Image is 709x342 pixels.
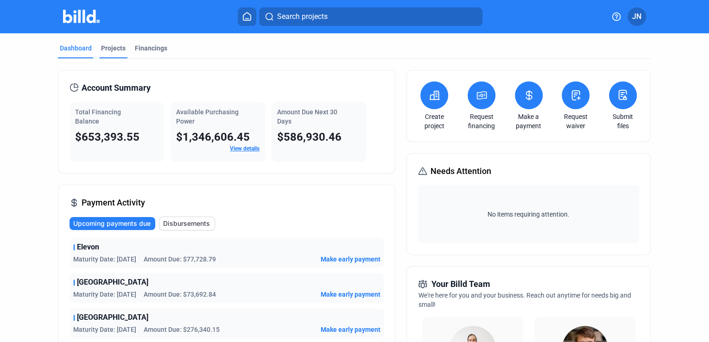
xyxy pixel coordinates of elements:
[607,112,639,131] a: Submit files
[431,278,490,291] span: Your Billd Team
[77,242,99,253] span: Elevon
[82,196,145,209] span: Payment Activity
[144,255,216,264] span: Amount Due: $77,728.79
[320,325,380,334] button: Make early payment
[144,325,220,334] span: Amount Due: $276,340.15
[422,210,635,219] span: No items requiring attention.
[418,292,631,308] span: We're here for you and your business. Reach out anytime for needs big and small!
[418,112,450,131] a: Create project
[73,325,136,334] span: Maturity Date: [DATE]
[73,255,136,264] span: Maturity Date: [DATE]
[163,219,210,228] span: Disbursements
[144,290,216,299] span: Amount Due: $73,692.84
[60,44,92,53] div: Dashboard
[513,112,545,131] a: Make a payment
[277,108,337,125] span: Amount Due Next 30 Days
[277,131,342,143] span: $586,930.46
[176,108,239,125] span: Available Purchasing Power
[259,7,482,26] button: Search projects
[632,11,641,22] span: JN
[559,112,592,131] a: Request waiver
[75,131,139,143] span: $653,393.55
[73,290,136,299] span: Maturity Date: [DATE]
[320,255,380,264] button: Make early payment
[70,217,155,230] button: Upcoming payments due
[465,112,498,131] a: Request financing
[75,108,121,125] span: Total Financing Balance
[135,44,167,53] div: Financings
[63,10,100,23] img: Billd Company Logo
[82,81,151,94] span: Account Summary
[77,277,148,288] span: [GEOGRAPHIC_DATA]
[277,11,327,22] span: Search projects
[176,131,250,143] span: $1,346,606.45
[159,217,215,230] button: Disbursements
[627,7,646,26] button: JN
[320,290,380,299] button: Make early payment
[430,165,491,178] span: Needs Attention
[230,145,260,152] a: View details
[73,219,151,228] span: Upcoming payments due
[77,312,148,323] span: [GEOGRAPHIC_DATA]
[101,44,126,53] div: Projects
